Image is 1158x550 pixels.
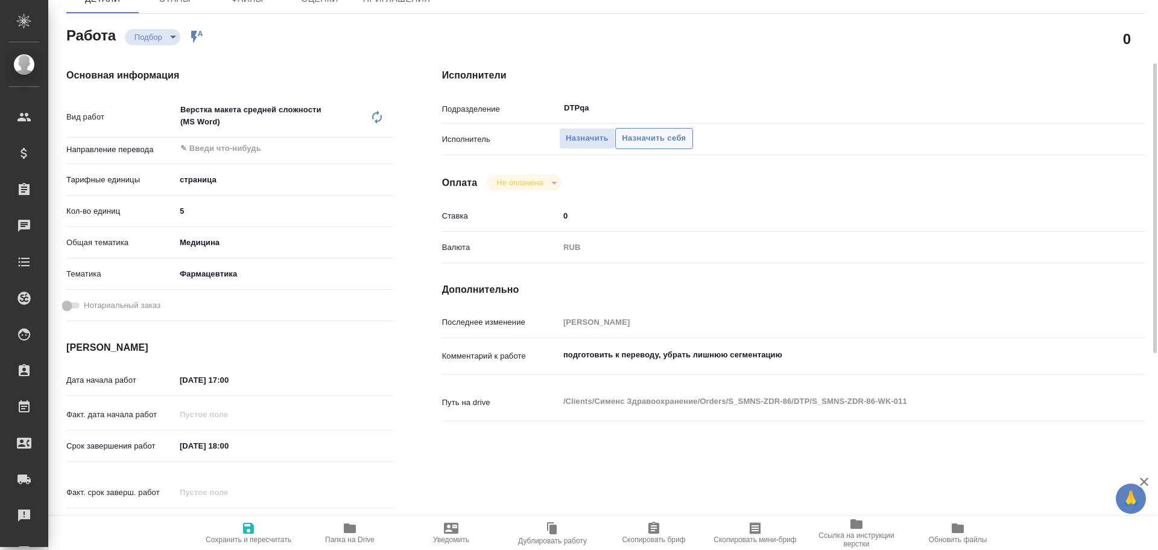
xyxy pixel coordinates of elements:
[518,537,587,545] span: Дублировать работу
[442,103,559,115] p: Подразделение
[559,237,1086,258] div: RUB
[622,132,686,145] span: Назначить себя
[559,313,1086,331] input: Пустое поле
[1121,486,1141,511] span: 🙏
[566,132,609,145] span: Назначить
[559,128,615,149] button: Назначить
[559,391,1086,412] textarea: /Clients/Сименс Здравоохранение/Orders/S_SMNS-ZDR-86/DTP/S_SMNS-ZDR-86-WK-011
[179,141,350,156] input: ✎ Введи что-нибудь
[442,397,559,409] p: Путь на drive
[442,133,559,145] p: Исполнитель
[907,516,1008,550] button: Обновить файлы
[176,170,394,190] div: страница
[176,232,394,253] div: Медицина
[66,111,176,123] p: Вид работ
[433,536,469,544] span: Уведомить
[1116,484,1146,514] button: 🙏
[66,487,176,499] p: Факт. срок заверш. работ
[493,177,546,188] button: Не оплачена
[176,371,281,389] input: ✎ Введи что-нибудь
[704,516,806,550] button: Скопировать мини-бриф
[929,536,987,544] span: Обновить файлы
[176,264,394,284] div: Фармацевтика
[615,128,692,149] button: Назначить себя
[622,536,685,544] span: Скопировать бриф
[1123,28,1131,49] h2: 0
[603,516,704,550] button: Скопировать бриф
[813,531,900,548] span: Ссылка на инструкции верстки
[206,536,291,544] span: Сохранить и пересчитать
[806,516,907,550] button: Ссылка на инструкции верстки
[487,174,561,191] div: Подбор
[299,516,400,550] button: Папка на Drive
[66,268,176,280] p: Тематика
[442,68,1145,83] h4: Исполнители
[1080,107,1082,109] button: Open
[176,437,281,455] input: ✎ Введи что-нибудь
[442,350,559,362] p: Комментарий к работе
[442,316,559,328] p: Последнее изменение
[176,515,281,532] input: ✎ Введи что-нибудь
[559,345,1086,365] textarea: подготовить к переводу, убрать лишнюю сегментацию
[176,406,281,423] input: Пустое поле
[66,144,176,156] p: Направление перевода
[442,176,478,190] h4: Оплата
[502,516,603,550] button: Дублировать работу
[66,68,394,83] h4: Основная информация
[66,237,176,249] p: Общая тематика
[387,147,390,150] button: Open
[131,32,166,42] button: Подбор
[176,484,281,501] input: Пустое поле
[66,205,176,217] p: Кол-во единиц
[559,207,1086,225] input: ✎ Введи что-нибудь
[325,536,375,544] span: Папка на Drive
[84,299,160,312] span: Нотариальный заказ
[66,374,176,386] p: Дата начала работ
[176,202,394,220] input: ✎ Введи что-нибудь
[400,516,502,550] button: Уведомить
[442,283,1145,297] h4: Дополнительно
[198,516,299,550] button: Сохранить и пересчитать
[66,24,116,45] h2: Работа
[713,536,796,544] span: Скопировать мини-бриф
[442,210,559,222] p: Ставка
[442,241,559,254] p: Валюта
[66,174,176,186] p: Тарифные единицы
[125,29,180,45] div: Подбор
[66,341,394,355] h4: [PERSON_NAME]
[66,440,176,452] p: Срок завершения работ
[66,409,176,421] p: Факт. дата начала работ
